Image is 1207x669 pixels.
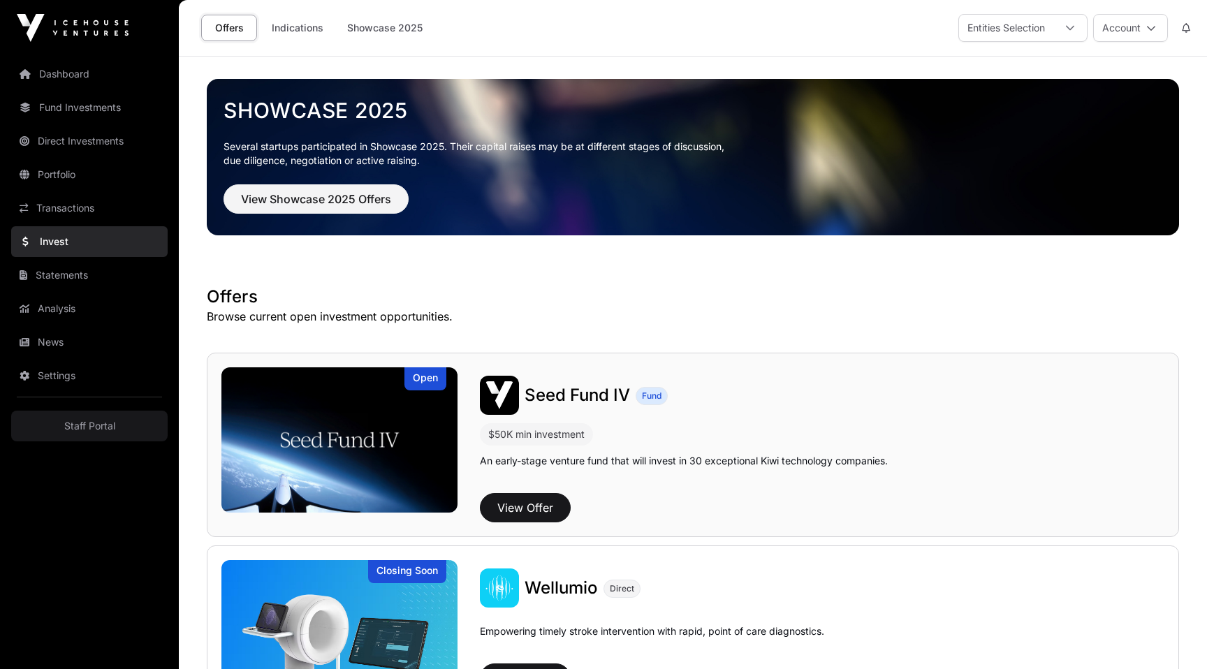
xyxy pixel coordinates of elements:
[263,15,332,41] a: Indications
[11,411,168,441] a: Staff Portal
[11,193,168,223] a: Transactions
[525,578,598,598] span: Wellumio
[368,560,446,583] div: Closing Soon
[17,14,129,42] img: Icehouse Ventures Logo
[1137,602,1207,669] iframe: Chat Widget
[480,423,593,446] div: $50K min investment
[11,159,168,190] a: Portfolio
[241,191,391,207] span: View Showcase 2025 Offers
[610,583,634,594] span: Direct
[338,15,432,41] a: Showcase 2025
[642,390,661,402] span: Fund
[11,226,168,257] a: Invest
[480,624,824,658] p: Empowering timely stroke intervention with rapid, point of care diagnostics.
[224,184,409,214] button: View Showcase 2025 Offers
[11,360,168,391] a: Settings
[480,454,888,468] p: An early-stage venture fund that will invest in 30 exceptional Kiwi technology companies.
[201,15,257,41] a: Offers
[11,260,168,291] a: Statements
[207,286,1179,308] h1: Offers
[224,140,1162,168] p: Several startups participated in Showcase 2025. Their capital raises may be at different stages o...
[11,327,168,358] a: News
[959,15,1053,41] div: Entities Selection
[11,126,168,156] a: Direct Investments
[404,367,446,390] div: Open
[480,376,519,415] img: Seed Fund IV
[480,493,571,522] button: View Offer
[11,92,168,123] a: Fund Investments
[1093,14,1168,42] button: Account
[11,59,168,89] a: Dashboard
[488,426,585,443] div: $50K min investment
[221,367,458,513] a: Seed Fund IVOpen
[11,293,168,324] a: Analysis
[221,367,458,513] img: Seed Fund IV
[480,568,519,608] img: Wellumio
[224,198,409,212] a: View Showcase 2025 Offers
[207,308,1179,325] p: Browse current open investment opportunities.
[525,385,630,405] span: Seed Fund IV
[525,384,630,406] a: Seed Fund IV
[525,577,598,599] a: Wellumio
[207,79,1179,235] img: Showcase 2025
[224,98,1162,123] a: Showcase 2025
